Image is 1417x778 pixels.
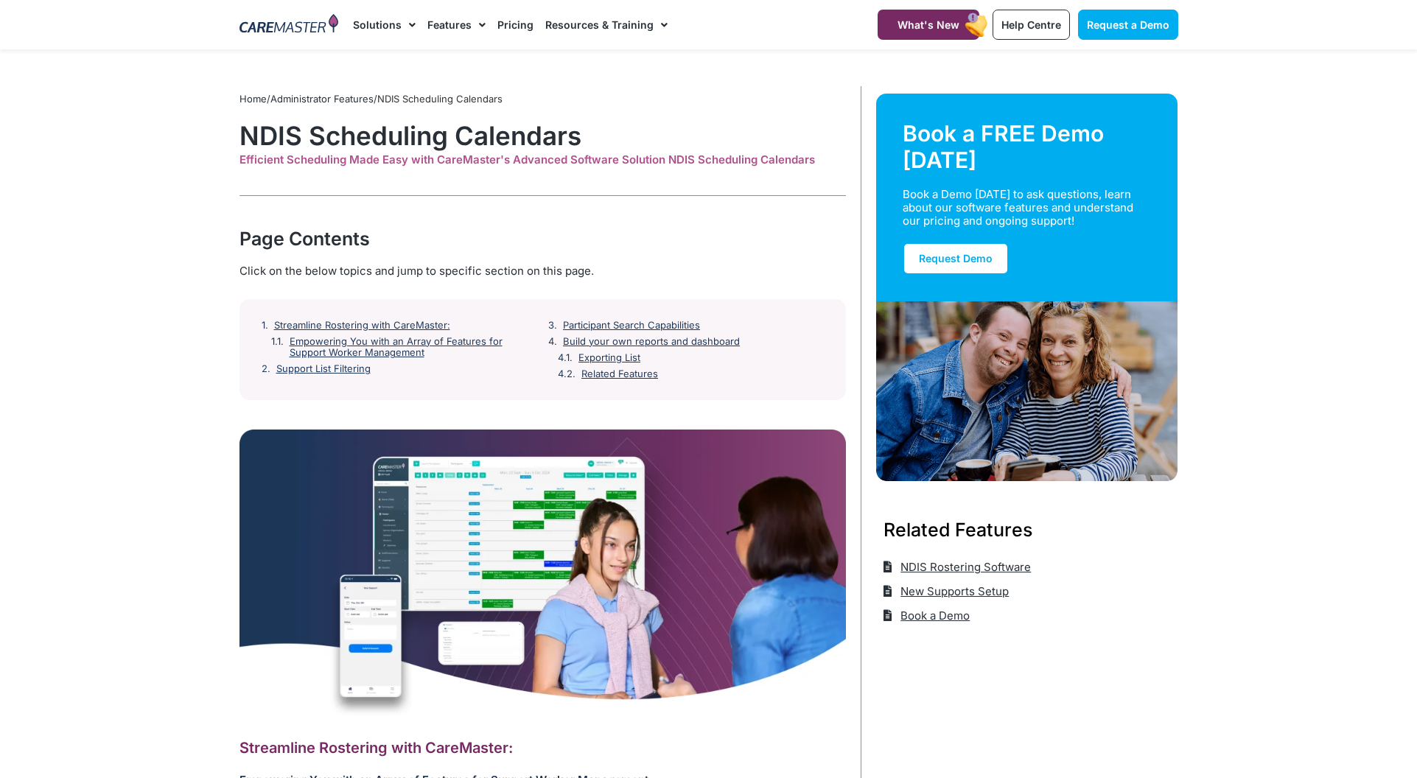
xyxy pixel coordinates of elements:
[270,93,374,105] a: Administrator Features
[239,153,846,167] div: Efficient Scheduling Made Easy with CareMaster's Advanced Software Solution NDIS Scheduling Calen...
[1087,18,1169,31] span: Request a Demo
[578,352,640,364] a: Exporting List
[239,120,846,151] h1: NDIS Scheduling Calendars
[377,93,503,105] span: NDIS Scheduling Calendars
[897,603,970,628] span: Book a Demo
[897,555,1031,579] span: NDIS Rostering Software
[290,336,537,359] a: Empowering You with an Array of Features for Support Worker Management
[898,18,959,31] span: What's New
[897,579,1009,603] span: New Supports Setup
[239,93,267,105] a: Home
[884,603,970,628] a: Book a Demo
[884,516,1171,543] h3: Related Features
[563,320,700,332] a: Participant Search Capabilities
[919,252,993,264] span: Request Demo
[878,10,979,40] a: What's New
[876,301,1178,481] img: Support Worker and NDIS Participant out for a coffee.
[903,242,1009,275] a: Request Demo
[239,93,503,105] span: / /
[903,188,1134,228] div: Book a Demo [DATE] to ask questions, learn about our software features and understand our pricing...
[274,320,450,332] a: Streamline Rostering with CareMaster:
[993,10,1070,40] a: Help Centre
[563,336,740,348] a: Build your own reports and dashboard
[1001,18,1061,31] span: Help Centre
[239,225,846,252] div: Page Contents
[884,555,1032,579] a: NDIS Rostering Software
[1078,10,1178,40] a: Request a Demo
[581,368,658,380] a: Related Features
[903,120,1152,173] div: Book a FREE Demo [DATE]
[239,14,339,36] img: CareMaster Logo
[239,738,846,757] h2: Streamline Rostering with CareMaster:
[884,579,1010,603] a: New Supports Setup
[239,263,846,279] div: Click on the below topics and jump to specific section on this page.
[276,363,371,375] a: Support List Filtering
